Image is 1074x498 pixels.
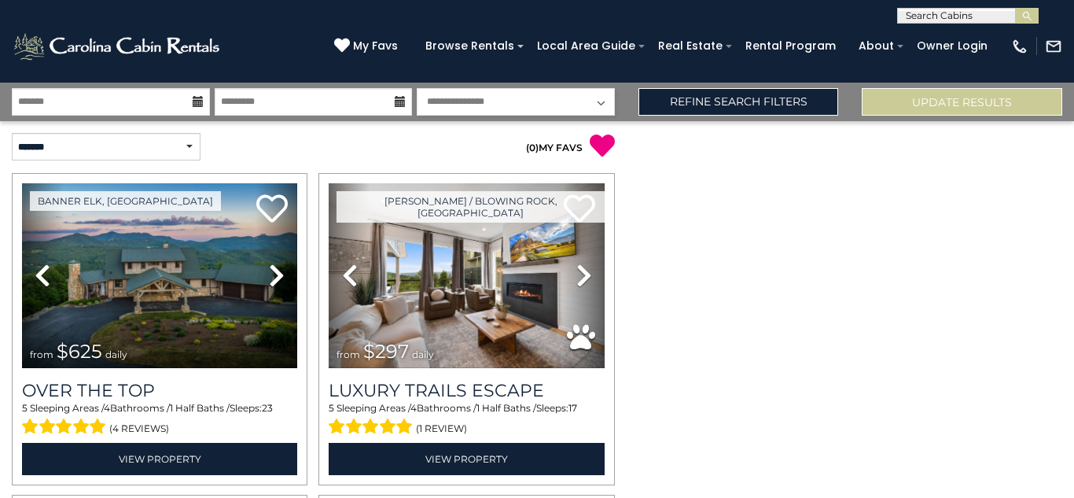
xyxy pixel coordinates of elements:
[737,34,844,58] a: Rental Program
[329,402,334,414] span: 5
[638,88,839,116] a: Refine Search Filters
[329,380,604,401] a: Luxury Trails Escape
[526,142,539,153] span: ( )
[22,183,297,368] img: thumbnail_167153549.jpeg
[329,443,604,475] a: View Property
[12,31,224,62] img: White-1-2.png
[22,380,297,401] a: Over The Top
[416,419,467,439] span: (1 review)
[57,340,102,363] span: $625
[862,88,1062,116] button: Update Results
[529,34,643,58] a: Local Area Guide
[262,402,273,414] span: 23
[256,193,288,227] a: Add to favorites
[412,349,434,360] span: daily
[568,402,577,414] span: 17
[417,34,522,58] a: Browse Rentals
[105,349,127,360] span: daily
[22,443,297,475] a: View Property
[529,142,535,153] span: 0
[650,34,730,58] a: Real Estate
[334,38,402,55] a: My Favs
[329,401,604,439] div: Sleeping Areas / Bathrooms / Sleeps:
[329,183,604,368] img: thumbnail_168695581.jpeg
[363,340,409,363] span: $297
[30,349,53,360] span: from
[170,402,230,414] span: 1 Half Baths /
[1045,38,1062,55] img: mail-regular-white.png
[109,419,169,439] span: (4 reviews)
[30,191,221,211] a: Banner Elk, [GEOGRAPHIC_DATA]
[909,34,995,58] a: Owner Login
[22,401,297,439] div: Sleeping Areas / Bathrooms / Sleeps:
[337,191,604,223] a: [PERSON_NAME] / Blowing Rock, [GEOGRAPHIC_DATA]
[22,402,28,414] span: 5
[353,38,398,54] span: My Favs
[851,34,902,58] a: About
[337,349,360,360] span: from
[410,402,417,414] span: 4
[1011,38,1028,55] img: phone-regular-white.png
[526,142,583,153] a: (0)MY FAVS
[104,402,110,414] span: 4
[476,402,536,414] span: 1 Half Baths /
